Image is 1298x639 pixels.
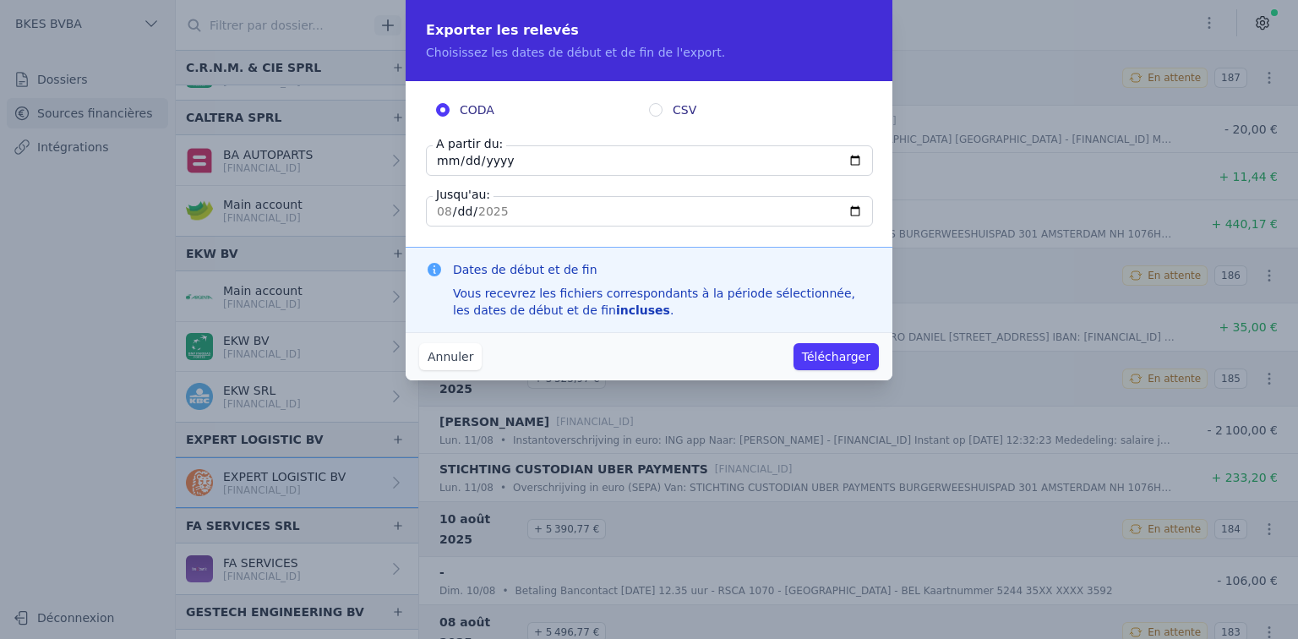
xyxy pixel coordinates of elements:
strong: incluses [616,303,670,317]
input: CODA [436,103,450,117]
label: CSV [649,101,862,118]
span: CSV [673,101,696,118]
p: Choisissez les dates de début et de fin de l'export. [426,44,872,61]
input: CSV [649,103,663,117]
div: Vous recevrez les fichiers correspondants à la période sélectionnée, les dates de début et de fin . [453,285,872,319]
button: Télécharger [794,343,879,370]
label: CODA [436,101,649,118]
label: A partir du: [433,135,506,152]
h3: Dates de début et de fin [453,261,872,278]
label: Jusqu'au: [433,186,494,203]
button: Annuler [419,343,482,370]
h2: Exporter les relevés [426,20,872,41]
span: CODA [460,101,494,118]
